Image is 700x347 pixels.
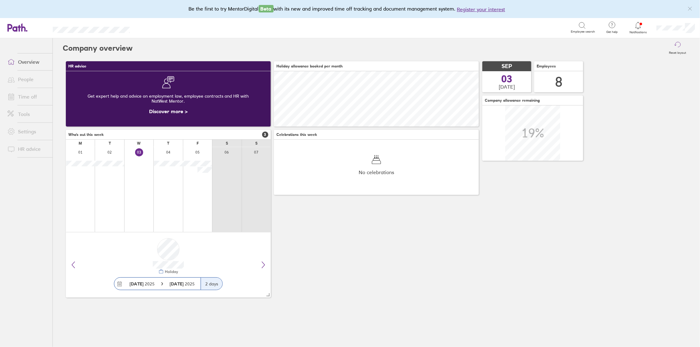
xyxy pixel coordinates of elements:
[226,141,228,146] div: S
[628,30,648,34] span: Notifications
[201,278,222,290] div: 2 days
[499,84,515,90] span: [DATE]
[79,141,82,146] div: M
[2,143,52,155] a: HR advice
[68,64,86,68] span: HR advice
[259,5,274,12] span: Beta
[537,64,556,68] span: Employees
[147,25,162,30] div: Search
[262,132,268,138] span: 3
[2,125,52,138] a: Settings
[359,169,394,175] span: No celebrations
[2,90,52,103] a: Time off
[501,74,512,84] span: 03
[666,49,690,55] label: Reset layout
[571,30,595,34] span: Employee search
[502,63,512,70] span: SEP
[170,281,185,287] strong: [DATE]
[63,38,133,58] h2: Company overview
[109,141,111,146] div: T
[2,108,52,120] a: Tools
[137,141,141,146] div: W
[628,21,648,34] a: Notifications
[666,38,690,58] button: Reset layout
[602,30,622,34] span: Get help
[164,270,178,274] div: Holiday
[2,56,52,68] a: Overview
[149,108,188,114] a: Discover more >
[167,141,169,146] div: T
[276,132,317,137] span: Celebrations this week
[197,141,199,146] div: F
[276,64,343,68] span: Holiday allowance booked per month
[71,89,266,109] div: Get expert help and advice on employment law, employee contracts and HR with NatWest Mentor.
[555,74,562,90] div: 8
[189,5,511,13] div: Be the first to try MentorDigital with its new and improved time off tracking and document manage...
[2,73,52,86] a: People
[130,281,155,286] span: 2025
[255,141,257,146] div: S
[170,281,195,286] span: 2025
[68,132,104,137] span: Who's out this week
[485,98,540,103] span: Company allowance remaining
[130,281,143,287] strong: [DATE]
[457,6,505,13] button: Register your interest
